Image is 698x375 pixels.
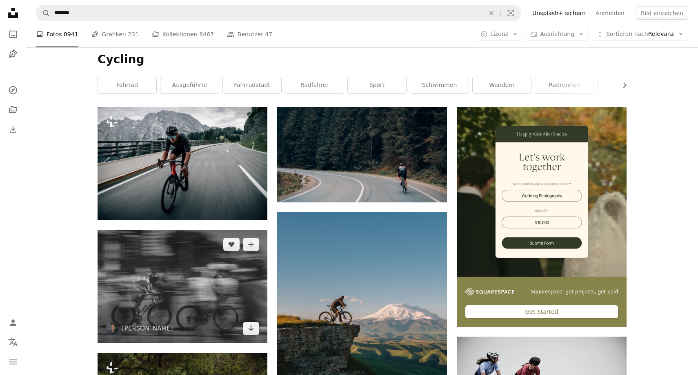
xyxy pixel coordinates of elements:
[5,5,21,23] a: Startseite — Unsplash
[227,21,272,47] a: Benutzer 47
[5,46,21,62] a: Grafiken
[598,77,656,93] a: Zyklus
[476,28,522,41] button: Lizenz
[122,324,173,333] a: [PERSON_NAME]
[243,238,259,251] button: Zu Kollektion hinzufügen
[5,121,21,138] a: Bisherige Downloads
[5,354,21,370] button: Menü
[5,82,21,98] a: Entdecken
[606,31,648,37] span: Sortieren nach
[592,28,688,41] button: Sortieren nachRelevanz
[277,329,447,336] a: Mann fährt tagsüber Fahrrad auf Klippe
[591,7,629,20] a: Anmelden
[540,31,574,37] span: Ausrichtung
[606,30,674,38] span: Relevanz
[223,77,281,93] a: Fahrradstadt
[5,334,21,351] button: Sprache
[473,77,531,93] a: Wandern
[128,30,139,39] span: 231
[465,305,618,318] div: Get Started
[98,282,267,290] a: zwei Personen auf Fahrrädern
[98,77,156,93] a: Fahrrad
[501,5,520,21] button: Visuelle Suche
[348,77,406,93] a: Sport
[457,107,627,277] img: file-1747939393036-2c53a76c450aimage
[465,288,514,295] img: file-1747939142011-51e5cc87e3c9
[98,52,627,67] h1: Cycling
[535,77,594,93] a: Radrennen
[617,77,627,93] button: Liste nach rechts verschieben
[98,107,267,220] img: Ein Mann fährt mit einem Fahrrad eine kurvige Straße hinunter
[243,322,259,335] a: Herunterladen
[277,151,447,158] a: Schwarzer Fahrradhelm für Herren
[106,322,119,335] img: Zum Profil von Maico Amorim
[160,77,219,93] a: Ausgeführte
[482,5,500,21] button: Löschen
[223,238,240,251] button: Gefällt mir
[5,315,21,331] a: Anmelden / Registrieren
[91,21,139,47] a: Grafiken 231
[410,77,469,93] a: Schwimmen
[36,5,50,21] button: Unsplash suchen
[526,28,589,41] button: Ausrichtung
[265,30,272,39] span: 47
[527,7,591,20] a: Unsplash+ sichern
[5,102,21,118] a: Kollektionen
[636,7,688,20] button: Bild einreichen
[457,107,627,327] a: Squarespace: get projects, get paidGet Started
[531,288,618,295] span: Squarespace: get projects, get paid
[36,5,521,21] form: Finden Sie Bildmaterial auf der ganzen Webseite
[98,160,267,167] a: Ein Mann fährt mit einem Fahrrad eine kurvige Straße hinunter
[490,31,508,37] span: Lizenz
[98,230,267,343] img: zwei Personen auf Fahrrädern
[5,26,21,42] a: Fotos
[152,21,214,47] a: Kollektionen 8467
[277,107,447,202] img: Schwarzer Fahrradhelm für Herren
[285,77,344,93] a: Radfahrer
[199,30,214,39] span: 8467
